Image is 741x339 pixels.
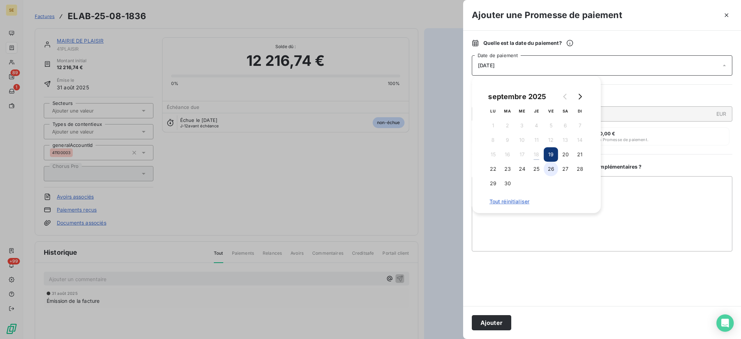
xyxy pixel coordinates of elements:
[558,147,573,162] button: 20
[490,199,584,204] span: Tout réinitialiser
[529,104,544,118] th: jeudi
[500,104,515,118] th: mardi
[573,147,587,162] button: 21
[544,118,558,133] button: 5
[573,162,587,176] button: 28
[500,176,515,191] button: 30
[716,314,734,332] div: Open Intercom Messenger
[573,89,587,104] button: Go to next month
[558,133,573,147] button: 13
[500,147,515,162] button: 16
[472,315,511,330] button: Ajouter
[544,162,558,176] button: 26
[558,104,573,118] th: samedi
[573,118,587,133] button: 7
[483,39,573,47] span: Quelle est la date du paiement ?
[529,147,544,162] button: 18
[515,118,529,133] button: 3
[558,118,573,133] button: 6
[515,147,529,162] button: 17
[486,176,500,191] button: 29
[544,147,558,162] button: 19
[486,147,500,162] button: 15
[544,104,558,118] th: vendredi
[515,104,529,118] th: mercredi
[500,133,515,147] button: 9
[486,162,500,176] button: 22
[478,63,495,68] span: [DATE]
[529,118,544,133] button: 4
[515,162,529,176] button: 24
[515,133,529,147] button: 10
[529,162,544,176] button: 25
[529,133,544,147] button: 11
[544,133,558,147] button: 12
[558,162,573,176] button: 27
[573,104,587,118] th: dimanche
[500,118,515,133] button: 2
[573,133,587,147] button: 14
[486,118,500,133] button: 1
[486,91,549,102] div: septembre 2025
[472,9,622,22] h3: Ajouter une Promesse de paiement
[500,162,515,176] button: 23
[600,131,615,136] span: 0,00 €
[486,104,500,118] th: lundi
[486,133,500,147] button: 8
[558,89,573,104] button: Go to previous month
